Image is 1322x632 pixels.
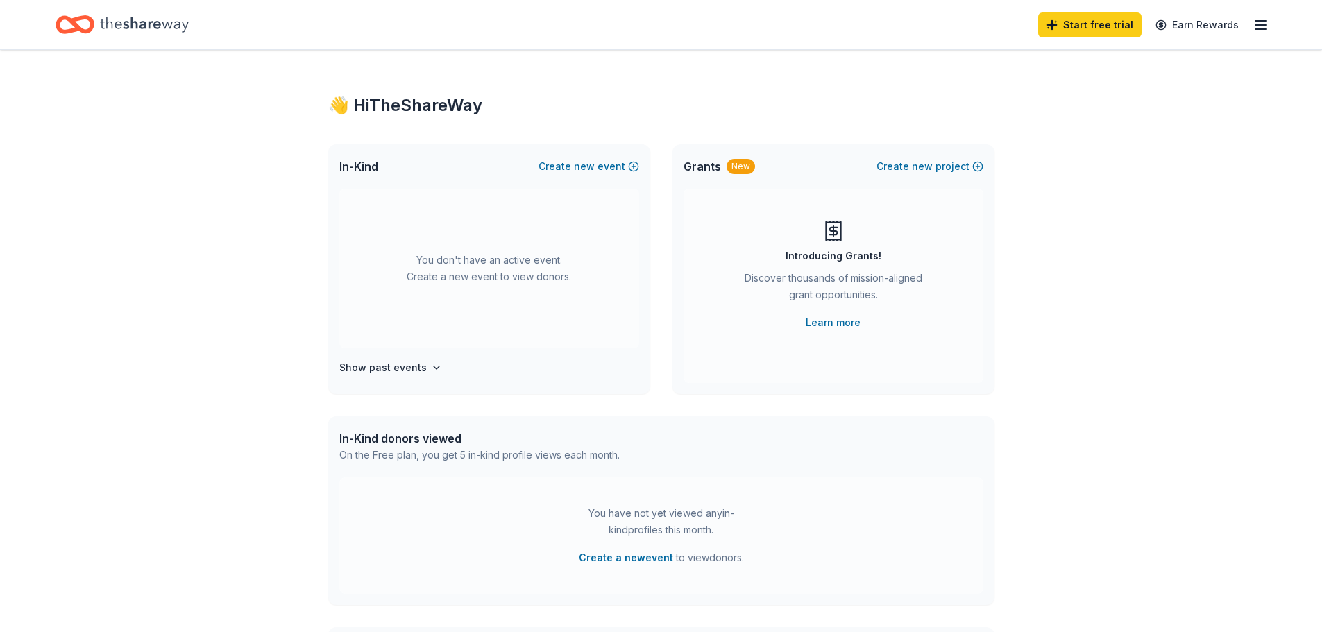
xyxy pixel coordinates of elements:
div: Discover thousands of mission-aligned grant opportunities. [739,270,928,309]
div: 👋 Hi TheShareWay [328,94,994,117]
span: new [912,158,933,175]
div: On the Free plan, you get 5 in-kind profile views each month. [339,447,620,463]
div: You don't have an active event. Create a new event to view donors. [339,189,639,348]
div: New [727,159,755,174]
div: In-Kind donors viewed [339,430,620,447]
span: new [574,158,595,175]
span: to view donors . [579,549,744,566]
span: Grants [684,158,721,175]
a: Home [56,8,189,41]
a: Learn more [806,314,861,331]
div: Introducing Grants! [786,248,881,264]
div: You have not yet viewed any in-kind profiles this month. [575,505,748,538]
button: Createnewproject [876,158,983,175]
a: Earn Rewards [1147,12,1247,37]
button: Show past events [339,359,442,376]
a: Start free trial [1038,12,1142,37]
button: Create a newevent [579,549,673,566]
span: In-Kind [339,158,378,175]
h4: Show past events [339,359,427,376]
button: Createnewevent [539,158,639,175]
